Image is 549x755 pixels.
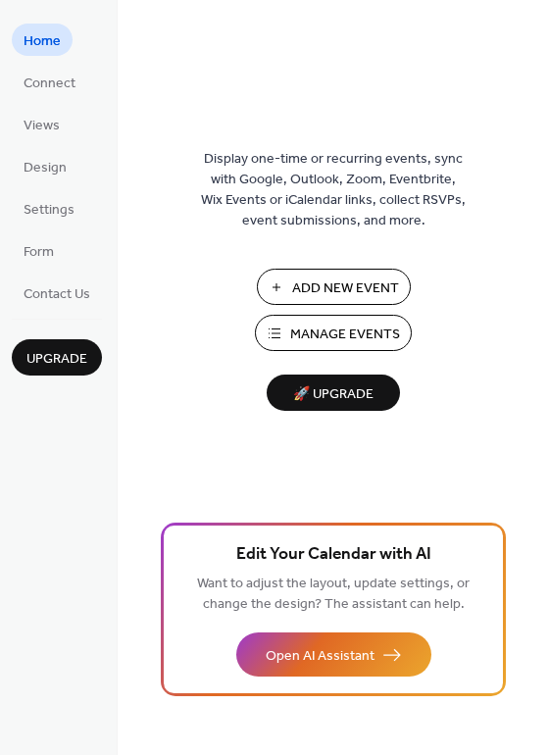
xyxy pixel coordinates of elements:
[24,31,61,52] span: Home
[12,339,102,376] button: Upgrade
[12,66,87,98] a: Connect
[24,158,67,178] span: Design
[278,381,388,408] span: 🚀 Upgrade
[24,284,90,305] span: Contact Us
[255,315,412,351] button: Manage Events
[26,349,87,370] span: Upgrade
[267,375,400,411] button: 🚀 Upgrade
[12,192,86,225] a: Settings
[24,200,75,221] span: Settings
[12,150,78,182] a: Design
[24,74,75,94] span: Connect
[257,269,411,305] button: Add New Event
[290,325,400,345] span: Manage Events
[12,277,102,309] a: Contact Us
[12,108,72,140] a: Views
[201,149,466,231] span: Display one-time or recurring events, sync with Google, Outlook, Zoom, Eventbrite, Wix Events or ...
[197,571,470,618] span: Want to adjust the layout, update settings, or change the design? The assistant can help.
[12,234,66,267] a: Form
[292,278,399,299] span: Add New Event
[12,24,73,56] a: Home
[236,632,431,677] button: Open AI Assistant
[24,116,60,136] span: Views
[24,242,54,263] span: Form
[266,646,374,667] span: Open AI Assistant
[236,541,431,569] span: Edit Your Calendar with AI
